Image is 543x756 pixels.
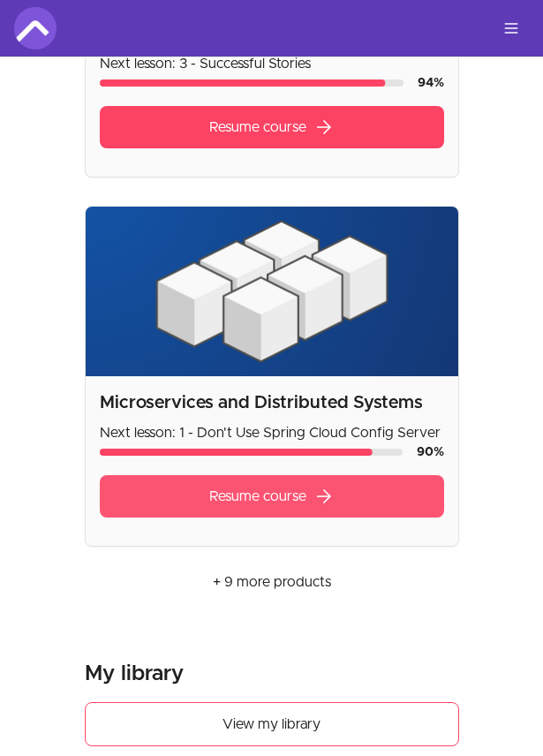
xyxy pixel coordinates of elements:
div: Course progress [100,79,403,87]
a: Resume coursearrow_forward [100,106,444,148]
p: Next lesson: 3 - Successful Stories [100,53,444,74]
span: arrow_forward [313,486,335,507]
img: Product image for Microservices and Distributed Systems [86,207,458,376]
a: Resume coursearrow_forward [100,475,444,518]
span: 90 % [417,446,444,458]
img: Amigoscode logo [14,7,57,49]
a: View my library [85,702,459,746]
div: Course progress [100,449,403,456]
span: arrow_forward [313,117,335,138]
button: Toggle menu [494,11,529,46]
span: 94 % [418,77,444,89]
a: + 9 more products [85,561,459,603]
h3: My library [85,660,459,688]
p: Microservices and Distributed Systems [100,376,444,415]
p: Next lesson: 1 - Don't Use Spring Cloud Config Server [100,422,444,443]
